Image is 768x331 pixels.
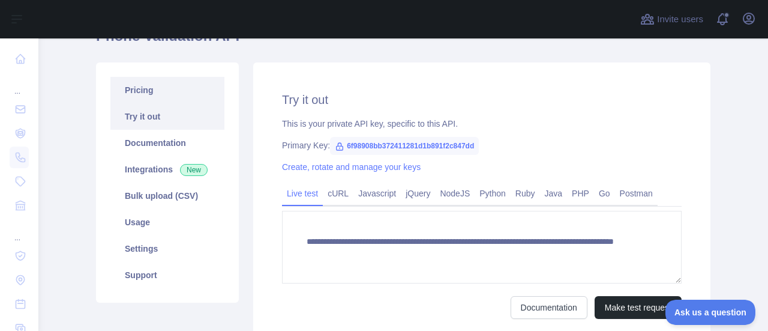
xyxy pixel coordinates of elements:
[657,13,703,26] span: Invite users
[567,184,594,203] a: PHP
[511,184,540,203] a: Ruby
[282,162,421,172] a: Create, rotate and manage your keys
[353,184,401,203] a: Javascript
[511,296,587,319] a: Documentation
[110,130,224,156] a: Documentation
[594,184,615,203] a: Go
[110,235,224,262] a: Settings
[110,156,224,183] a: Integrations New
[282,91,682,108] h2: Try it out
[110,209,224,235] a: Usage
[282,118,682,130] div: This is your private API key, specific to this API.
[330,137,479,155] span: 6f98908bb372411281d1b891f2c847dd
[665,300,756,325] iframe: Toggle Customer Support
[638,10,706,29] button: Invite users
[110,103,224,130] a: Try it out
[475,184,511,203] a: Python
[323,184,353,203] a: cURL
[10,219,29,243] div: ...
[96,26,710,55] h1: Phone Validation API
[540,184,568,203] a: Java
[110,183,224,209] a: Bulk upload (CSV)
[10,72,29,96] div: ...
[435,184,475,203] a: NodeJS
[282,139,682,151] div: Primary Key:
[615,184,658,203] a: Postman
[282,184,323,203] a: Live test
[110,77,224,103] a: Pricing
[595,296,682,319] button: Make test request
[401,184,435,203] a: jQuery
[110,262,224,288] a: Support
[180,164,208,176] span: New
